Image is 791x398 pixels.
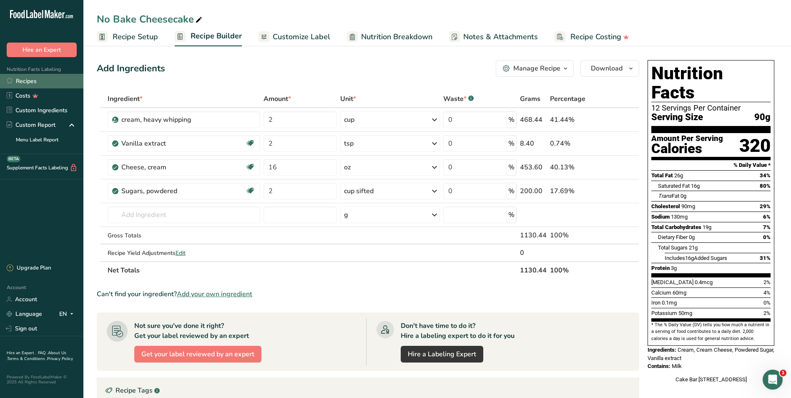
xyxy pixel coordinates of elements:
[108,231,261,240] div: Gross Totals
[763,224,771,230] span: 7%
[763,310,771,316] span: 2%
[401,321,515,341] div: Don't have time to do it? Hire a labeling expert to do it for you
[671,265,677,271] span: 3g
[344,139,354,149] div: tsp
[548,261,601,279] th: 100%
[760,172,771,179] span: 34%
[449,28,538,46] a: Notes & Attachments
[141,349,254,359] span: Get your label reviewed by an expert
[7,350,36,356] a: Hire an Expert .
[520,162,547,172] div: 453.60
[520,186,547,196] div: 200.00
[674,172,683,179] span: 26g
[47,356,73,362] a: Privacy Policy
[347,28,432,46] a: Nutrition Breakdown
[763,370,783,390] iframe: Intercom live chat
[550,115,600,125] div: 41.44%
[763,279,771,285] span: 2%
[580,60,639,77] button: Download
[176,249,186,257] span: Edit
[273,31,330,43] span: Customize Label
[259,28,330,46] a: Customize Label
[520,94,540,104] span: Grams
[38,350,48,356] a: FAQ .
[651,279,693,285] span: [MEDICAL_DATA]
[7,350,66,362] a: About Us .
[121,186,226,196] div: Sugars, powdered
[7,156,20,162] div: BETA
[681,193,686,199] span: 0g
[97,62,165,76] div: Add Ingredients
[651,224,701,230] span: Total Carbohydrates
[760,203,771,209] span: 29%
[59,309,77,319] div: EN
[520,230,547,240] div: 1130.44
[651,135,723,143] div: Amount Per Serving
[7,307,42,321] a: Language
[550,186,600,196] div: 17.69%
[7,375,77,385] div: Powered By FoodLabelMaker © 2025 All Rights Reserved
[681,203,695,209] span: 90mg
[121,139,226,149] div: Vanilla extract
[97,289,639,299] div: Can't find your ingredient?
[361,31,432,43] span: Nutrition Breakdown
[651,322,771,342] section: * The % Daily Value (DV) tells you how much a nutrient in a serving of food contributes to a dail...
[763,214,771,220] span: 6%
[691,183,700,189] span: 16g
[763,300,771,306] span: 0%
[658,193,672,199] i: Trans
[658,234,688,240] span: Dietary Fiber
[7,264,51,272] div: Upgrade Plan
[651,112,703,123] span: Serving Size
[685,255,694,261] span: 16g
[134,321,249,341] div: Not sure you've done it right? Get your label reviewed by an expert
[760,183,771,189] span: 80%
[658,183,690,189] span: Saturated Fat
[496,60,574,77] button: Manage Recipe
[662,300,677,306] span: 0.1mg
[651,64,771,102] h1: Nutrition Facts
[671,214,688,220] span: 130mg
[121,115,226,125] div: cream, heavy whipping
[550,94,585,104] span: Percentage
[7,121,55,129] div: Custom Report
[106,261,519,279] th: Net Totals
[673,290,686,296] span: 60mg
[665,255,727,261] span: Includes Added Sugars
[651,214,670,220] span: Sodium
[264,94,291,104] span: Amount
[763,234,771,240] span: 0%
[570,31,621,43] span: Recipe Costing
[651,310,677,316] span: Potassium
[780,370,786,376] span: 1
[550,139,600,149] div: 0.74%
[550,230,600,240] div: 100%
[555,28,629,46] a: Recipe Costing
[344,162,351,172] div: oz
[760,255,771,261] span: 31%
[739,135,771,157] div: 320
[651,290,671,296] span: Calcium
[7,43,77,57] button: Hire an Expert
[121,162,226,172] div: Cheese, cream
[648,347,774,361] span: Cream, Cream Cheese, Powdered Sugar, Vanilla extract
[550,162,600,172] div: 40.13%
[754,112,771,123] span: 90g
[689,244,698,251] span: 21g
[520,139,547,149] div: 8.40
[443,94,474,104] div: Waste
[7,356,47,362] a: Terms & Conditions .
[97,12,204,27] div: No Bake Cheesecake
[175,27,242,47] a: Recipe Builder
[651,265,670,271] span: Protein
[591,63,623,73] span: Download
[763,290,771,296] span: 4%
[648,375,774,384] div: Cake Bar [STREET_ADDRESS]
[520,248,547,258] div: 0
[177,289,252,299] span: Add your own ingredient
[648,363,670,369] span: Contains:
[108,207,261,223] input: Add Ingredient
[703,224,711,230] span: 19g
[344,115,354,125] div: cup
[344,210,348,220] div: g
